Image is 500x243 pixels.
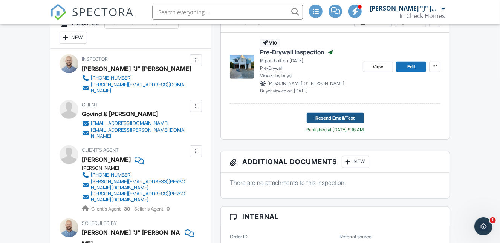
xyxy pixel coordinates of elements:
input: Search everything... [152,5,303,20]
a: [EMAIL_ADDRESS][PERSON_NAME][DOMAIN_NAME] [82,127,188,139]
div: In Check Homes [399,12,445,20]
a: [PERSON_NAME][EMAIL_ADDRESS][DOMAIN_NAME] [82,82,188,94]
span: SPECTORA [72,4,134,20]
iframe: Intercom live chat [474,217,492,235]
a: [EMAIL_ADDRESS][DOMAIN_NAME] [82,120,188,127]
a: [PERSON_NAME][EMAIL_ADDRESS][PERSON_NAME][DOMAIN_NAME] [82,191,188,203]
div: [PERSON_NAME][EMAIL_ADDRESS][PERSON_NAME][DOMAIN_NAME] [91,179,188,191]
div: [PHONE_NUMBER] [91,75,132,81]
label: Order ID [230,234,248,240]
div: [PERSON_NAME] [82,165,194,171]
a: [PERSON_NAME] [82,154,131,165]
strong: 0 [167,206,170,212]
label: Referral source [340,234,372,240]
a: [PERSON_NAME][EMAIL_ADDRESS][PERSON_NAME][DOMAIN_NAME] [82,179,188,191]
div: New [342,156,369,168]
div: [PERSON_NAME][EMAIL_ADDRESS][PERSON_NAME][DOMAIN_NAME] [91,191,188,203]
a: [PHONE_NUMBER] [82,171,188,179]
span: Client's Agent [82,147,119,153]
h3: People [50,12,211,49]
h3: Additional Documents [221,151,450,173]
p: There are no attachments to this inspection. [230,178,440,187]
div: New [60,32,87,44]
div: [PERSON_NAME] "J" [PERSON_NAME] [82,63,191,74]
span: Inspector [82,56,108,62]
div: [EMAIL_ADDRESS][PERSON_NAME][DOMAIN_NAME] [91,127,188,139]
span: Scheduled By [82,220,117,226]
a: [PHONE_NUMBER] [82,74,188,82]
h3: Internal [221,207,450,226]
span: Client [82,102,98,108]
div: [EMAIL_ADDRESS][DOMAIN_NAME] [91,120,168,126]
span: 1 [490,217,496,223]
div: [PERSON_NAME][EMAIL_ADDRESS][DOMAIN_NAME] [91,82,188,94]
div: [PERSON_NAME] "J" [PERSON_NAME] [370,5,439,12]
span: Client's Agent - [91,206,131,212]
strong: 30 [124,206,130,212]
a: SPECTORA [50,10,134,26]
img: The Best Home Inspection Software - Spectora [50,4,67,20]
div: Govind & [PERSON_NAME] [82,108,158,120]
div: [PHONE_NUMBER] [91,172,132,178]
span: Seller's Agent - [134,206,170,212]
